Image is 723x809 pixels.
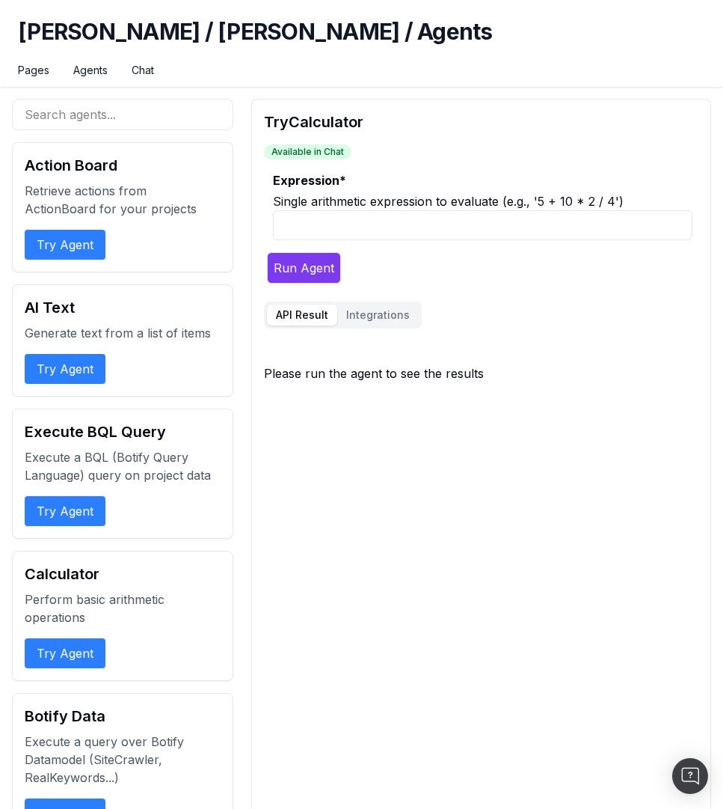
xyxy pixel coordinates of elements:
a: Chat [132,63,154,78]
button: Run Agent [267,252,341,284]
h2: AI Text [25,297,221,318]
p: Execute a query over Botify Datamodel (SiteCrawler, RealKeywords...) [25,733,221,787]
div: Please run the agent to see the results [264,364,698,382]
h2: Action Board [25,155,221,176]
button: Try Agent [25,354,105,384]
span: Available in Chat [264,144,351,159]
a: Pages [18,63,49,78]
button: Try Agent [25,230,105,260]
p: Perform basic arithmetic operations [25,590,221,626]
button: Try Agent [25,638,105,668]
h1: [PERSON_NAME] / [PERSON_NAME] / Agents [18,18,705,63]
p: Execute a BQL (Botify Query Language) query on project data [25,448,221,484]
div: Single arithmetic expression to evaluate (e.g., '5 + 10 * 2 / 4') [273,192,692,210]
button: API Result [267,305,337,326]
input: Search agents... [12,99,233,130]
h2: Botify Data [25,706,221,727]
button: Try Agent [25,496,105,526]
a: Agents [73,63,108,78]
h2: Execute BQL Query [25,421,221,442]
div: Open Intercom Messenger [672,758,708,794]
h2: Try Calculator [264,112,698,132]
button: Integrations [337,305,419,326]
p: Retrieve actions from ActionBoard for your projects [25,182,221,218]
p: Generate text from a list of items [25,324,221,342]
h2: Calculator [25,564,221,584]
label: Expression [273,171,692,189]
